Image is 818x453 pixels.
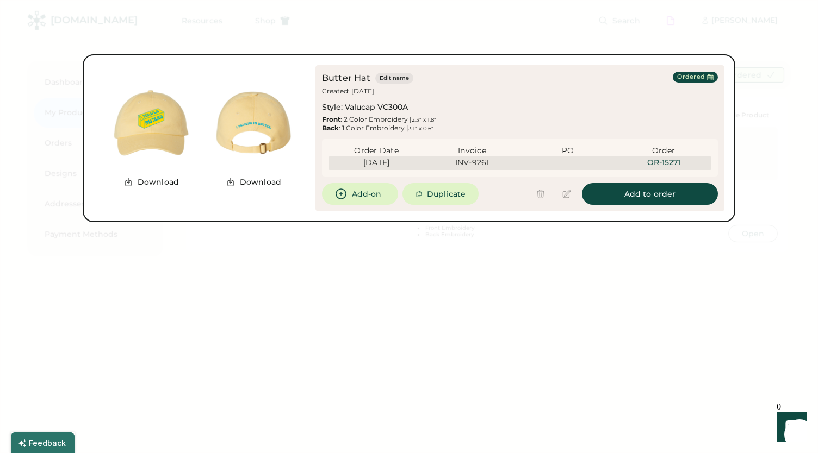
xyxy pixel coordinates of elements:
button: Add-on [322,183,398,205]
img: generate-image [202,72,305,174]
div: INV-9261 [424,158,520,168]
div: Invoice [424,146,520,156]
button: Last Order Date: [707,74,714,80]
button: Add to order [582,183,718,205]
button: This item is used in an order and cannot be edited. You can "Duplicate" the product instead. [556,183,578,205]
div: Butter Hat [322,72,371,85]
div: Order [616,146,711,156]
font: 3.1" x 0.6" [408,125,433,132]
div: Order Date [329,146,424,156]
button: Download [117,174,185,190]
div: PO [520,146,616,156]
img: generate-image [100,72,202,174]
strong: Front [322,115,340,123]
button: Edit name [375,73,414,84]
button: Download [219,174,288,190]
div: Style: Valucap VC300A [322,102,408,113]
iframe: Front Chat [766,404,813,451]
div: [DATE] [329,158,424,168]
div: Ordered [677,73,705,81]
div: OR-15271 [616,158,711,168]
strong: Back [322,124,339,132]
button: This item is used in an order and cannot be deleted. You can "Hide product" instead. [530,183,551,205]
div: Created: [DATE] [322,87,376,96]
div: : 2 Color Embroidery | : 1 Color Embroidery | [322,115,436,133]
button: Duplicate [402,183,479,205]
font: 2.3" x 1.8" [412,116,436,123]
